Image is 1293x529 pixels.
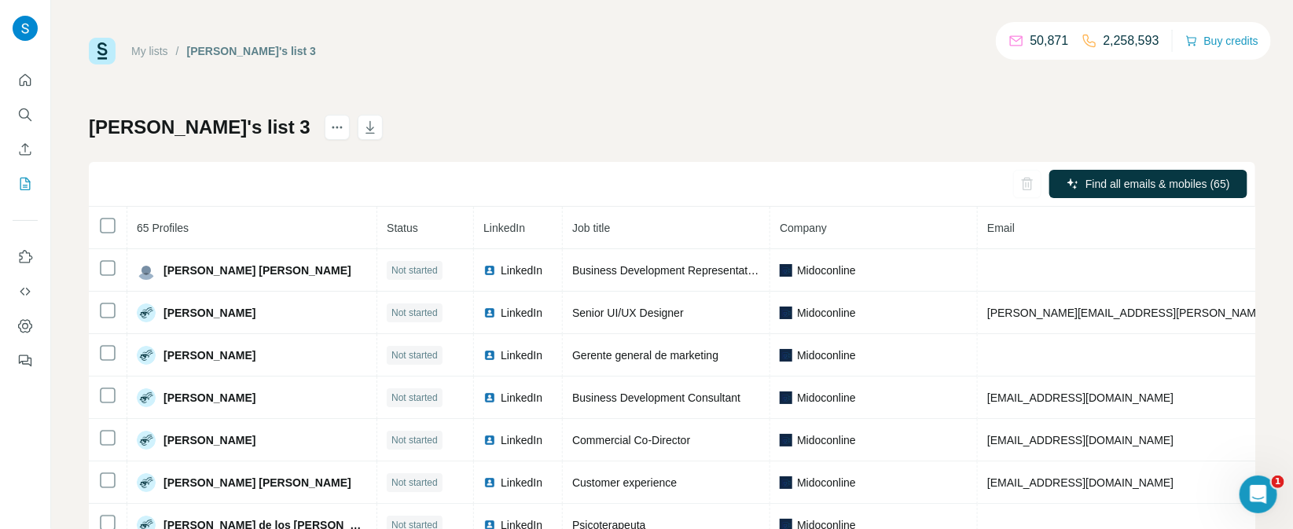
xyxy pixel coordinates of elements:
[391,476,438,490] span: Not started
[501,390,542,406] span: LinkedIn
[131,45,168,57] a: My lists
[987,222,1015,234] span: Email
[13,243,38,271] button: Use Surfe on LinkedIn
[137,473,156,492] img: Avatar
[13,66,38,94] button: Quick start
[13,347,38,375] button: Feedback
[137,346,156,365] img: Avatar
[797,475,856,490] span: Midoconline
[797,305,856,321] span: Midoconline
[797,390,856,406] span: Midoconline
[501,305,542,321] span: LinkedIn
[13,101,38,129] button: Search
[13,170,38,198] button: My lists
[572,476,677,489] span: Customer experience
[483,307,496,319] img: LinkedIn logo
[797,432,856,448] span: Midoconline
[780,476,792,489] img: company-logo
[572,222,610,234] span: Job title
[1104,31,1159,50] p: 2,258,593
[483,391,496,404] img: LinkedIn logo
[572,307,684,319] span: Senior UI/UX Designer
[483,434,496,446] img: LinkedIn logo
[572,434,690,446] span: Commercial Co-Director
[137,431,156,450] img: Avatar
[483,349,496,362] img: LinkedIn logo
[163,263,351,278] span: [PERSON_NAME] [PERSON_NAME]
[572,349,718,362] span: Gerente general de marketing
[483,222,525,234] span: LinkedIn
[13,312,38,340] button: Dashboard
[797,263,856,278] span: Midoconline
[89,115,310,140] h1: [PERSON_NAME]'s list 3
[780,264,792,277] img: company-logo
[391,433,438,447] span: Not started
[187,43,316,59] div: [PERSON_NAME]'s list 3
[987,434,1174,446] span: [EMAIL_ADDRESS][DOMAIN_NAME]
[501,475,542,490] span: LinkedIn
[391,348,438,362] span: Not started
[572,264,858,277] span: Business Development Representative en MIDOCONLINE
[13,135,38,163] button: Enrich CSV
[13,277,38,306] button: Use Surfe API
[483,476,496,489] img: LinkedIn logo
[163,347,255,363] span: [PERSON_NAME]
[137,261,156,280] img: Avatar
[163,390,255,406] span: [PERSON_NAME]
[572,391,740,404] span: Business Development Consultant
[780,222,827,234] span: Company
[13,16,38,41] img: Avatar
[176,43,179,59] li: /
[391,391,438,405] span: Not started
[987,476,1174,489] span: [EMAIL_ADDRESS][DOMAIN_NAME]
[137,222,189,234] span: 65 Profiles
[1272,476,1284,488] span: 1
[780,307,792,319] img: company-logo
[780,434,792,446] img: company-logo
[797,347,856,363] span: Midoconline
[1030,31,1069,50] p: 50,871
[137,303,156,322] img: Avatar
[387,222,418,234] span: Status
[163,475,351,490] span: [PERSON_NAME] [PERSON_NAME]
[1240,476,1277,513] iframe: Intercom live chat
[163,305,255,321] span: [PERSON_NAME]
[780,349,792,362] img: company-logo
[137,388,156,407] img: Avatar
[501,263,542,278] span: LinkedIn
[391,306,438,320] span: Not started
[501,347,542,363] span: LinkedIn
[1049,170,1247,198] button: Find all emails & mobiles (65)
[987,391,1174,404] span: [EMAIL_ADDRESS][DOMAIN_NAME]
[325,115,350,140] button: actions
[391,263,438,277] span: Not started
[1085,176,1230,192] span: Find all emails & mobiles (65)
[483,264,496,277] img: LinkedIn logo
[163,432,255,448] span: [PERSON_NAME]
[1185,30,1258,52] button: Buy credits
[780,391,792,404] img: company-logo
[501,432,542,448] span: LinkedIn
[89,38,116,64] img: Surfe Logo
